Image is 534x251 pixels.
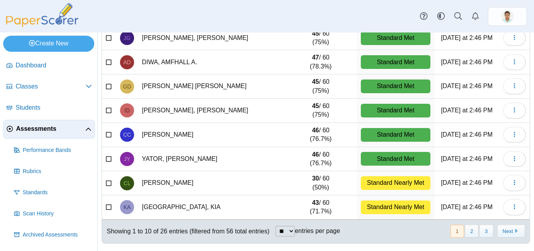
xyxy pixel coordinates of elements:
[312,78,319,85] b: 45
[497,225,525,238] button: Next
[11,204,95,223] a: Scan History
[441,131,493,138] time: Aug 26, 2025 at 2:46 PM
[450,225,464,238] button: 1
[450,225,525,238] nav: pagination
[138,171,285,195] td: [PERSON_NAME]
[361,152,430,166] div: Standard Met
[123,84,131,89] span: GIAN CARLO A. DEIPARINE
[3,22,81,28] a: PaperScorer
[479,225,493,238] button: 3
[312,151,319,158] b: 46
[441,179,493,186] time: Aug 26, 2025 at 2:46 PM
[285,147,357,172] td: / 60 (76.7%)
[16,82,86,91] span: Classes
[123,60,131,65] span: AMFHALL A. DIWA
[11,183,95,202] a: Standards
[124,108,130,113] span: IAN FRANCIS DAYLE
[361,31,430,45] div: Standard Met
[441,59,493,65] time: Aug 26, 2025 at 2:46 PM
[138,147,285,172] td: YATOR, [PERSON_NAME]
[312,30,319,37] b: 45
[11,141,95,160] a: Performance Bands
[3,99,95,117] a: Students
[124,204,131,210] span: KIA ALICANTE
[124,35,131,41] span: JOHN RAY A. GREJALDO
[285,26,357,51] td: / 60 (75%)
[295,228,340,234] label: entries per page
[441,34,493,41] time: Aug 26, 2025 at 2:46 PM
[3,120,95,139] a: Assessments
[16,61,92,70] span: Dashboard
[285,171,357,195] td: / 60 (50%)
[465,225,478,238] button: 2
[138,195,285,220] td: [GEOGRAPHIC_DATA], KIA
[285,99,357,123] td: / 60 (75%)
[123,132,131,137] span: CHARLIE B. CODILLA
[361,176,430,190] div: Standard Nearly Met
[3,56,95,75] a: Dashboard
[124,181,131,186] span: CHRISTIAN HOPE S. LU
[285,195,357,220] td: / 60 (71.7%)
[11,226,95,244] a: Archived Assessments
[23,189,92,197] span: Standards
[441,204,493,210] time: Aug 26, 2025 at 2:46 PM
[441,83,493,89] time: Aug 26, 2025 at 2:46 PM
[138,50,285,74] td: DIWA, AMFHALL A.
[138,74,285,99] td: [PERSON_NAME] [PERSON_NAME]
[361,200,430,214] div: Standard Nearly Met
[11,162,95,181] a: Rubrics
[3,78,95,96] a: Classes
[23,231,92,239] span: Archived Assessments
[285,50,357,74] td: / 60 (78.3%)
[16,125,85,133] span: Assessments
[441,107,493,114] time: Aug 26, 2025 at 2:46 PM
[16,103,92,112] span: Students
[361,79,430,93] div: Standard Met
[138,26,285,51] td: [PERSON_NAME], [PERSON_NAME]
[285,74,357,99] td: / 60 (75%)
[361,55,430,69] div: Standard Met
[138,123,285,147] td: [PERSON_NAME]
[23,210,92,218] span: Scan History
[501,10,514,23] img: ps.qM1w65xjLpOGVUdR
[467,8,484,25] a: Alerts
[102,220,269,243] div: Showing 1 to 10 of 26 entries (filtered from 56 total entries)
[312,175,319,182] b: 30
[3,36,94,51] a: Create New
[3,3,81,27] img: PaperScorer
[312,127,319,134] b: 46
[441,155,493,162] time: Aug 26, 2025 at 2:46 PM
[361,128,430,142] div: Standard Met
[138,99,285,123] td: [PERSON_NAME], [PERSON_NAME]
[23,146,92,154] span: Performance Bands
[124,156,130,162] span: JORISBERT YATOR
[312,54,319,61] b: 47
[23,168,92,175] span: Rubrics
[312,103,319,109] b: 45
[312,199,319,206] b: 43
[285,123,357,147] td: / 60 (76.7%)
[501,10,514,23] span: adonis maynard pilongo
[488,7,527,26] a: ps.qM1w65xjLpOGVUdR
[361,104,430,117] div: Standard Met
